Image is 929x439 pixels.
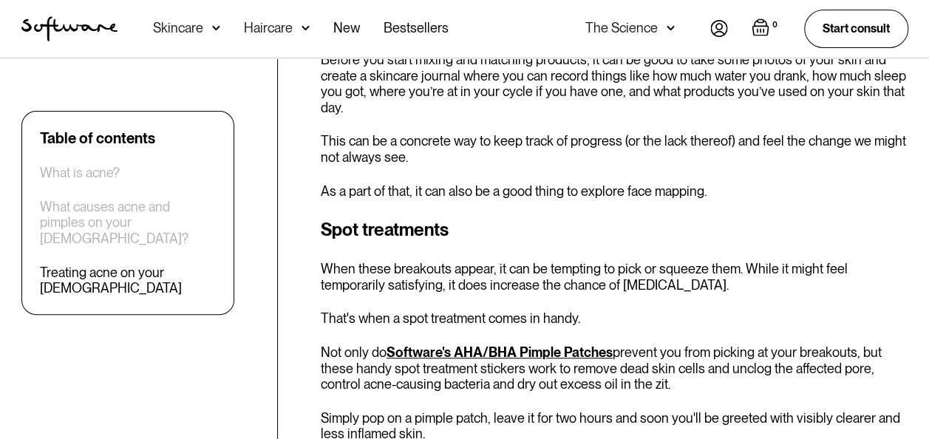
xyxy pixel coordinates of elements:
[804,10,908,47] a: Start consult
[321,344,908,392] p: Not only do prevent you from picking at your breakouts, but these handy spot treatment stickers w...
[769,18,780,32] div: 0
[244,21,293,35] div: Haircare
[40,199,216,247] a: What causes acne and pimples on your [DEMOGRAPHIC_DATA]?
[40,265,216,296] a: Treating acne on your [DEMOGRAPHIC_DATA]
[321,133,908,165] p: This can be a concrete way to keep track of progress (or the lack thereof) and feel the change we...
[40,129,155,147] div: Table of contents
[321,52,908,115] p: Before you start mixing and matching products, it can be good to take some photos of your skin an...
[387,344,613,360] a: Software's AHA/BHA Pimple Patches
[21,16,118,41] a: home
[321,261,908,293] p: When these breakouts appear, it can be tempting to pick or squeeze them. While it might feel temp...
[40,165,120,181] a: What is acne?
[302,21,310,35] img: arrow down
[667,21,675,35] img: arrow down
[752,18,780,39] a: Open empty cart
[321,310,908,327] p: That's when a spot treatment comes in handy.
[585,21,658,35] div: The Science
[321,183,908,200] p: As a part of that, it can also be a good thing to explore face mapping.
[212,21,220,35] img: arrow down
[321,217,908,243] h3: Spot treatments
[153,21,203,35] div: Skincare
[21,16,118,41] img: Software Logo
